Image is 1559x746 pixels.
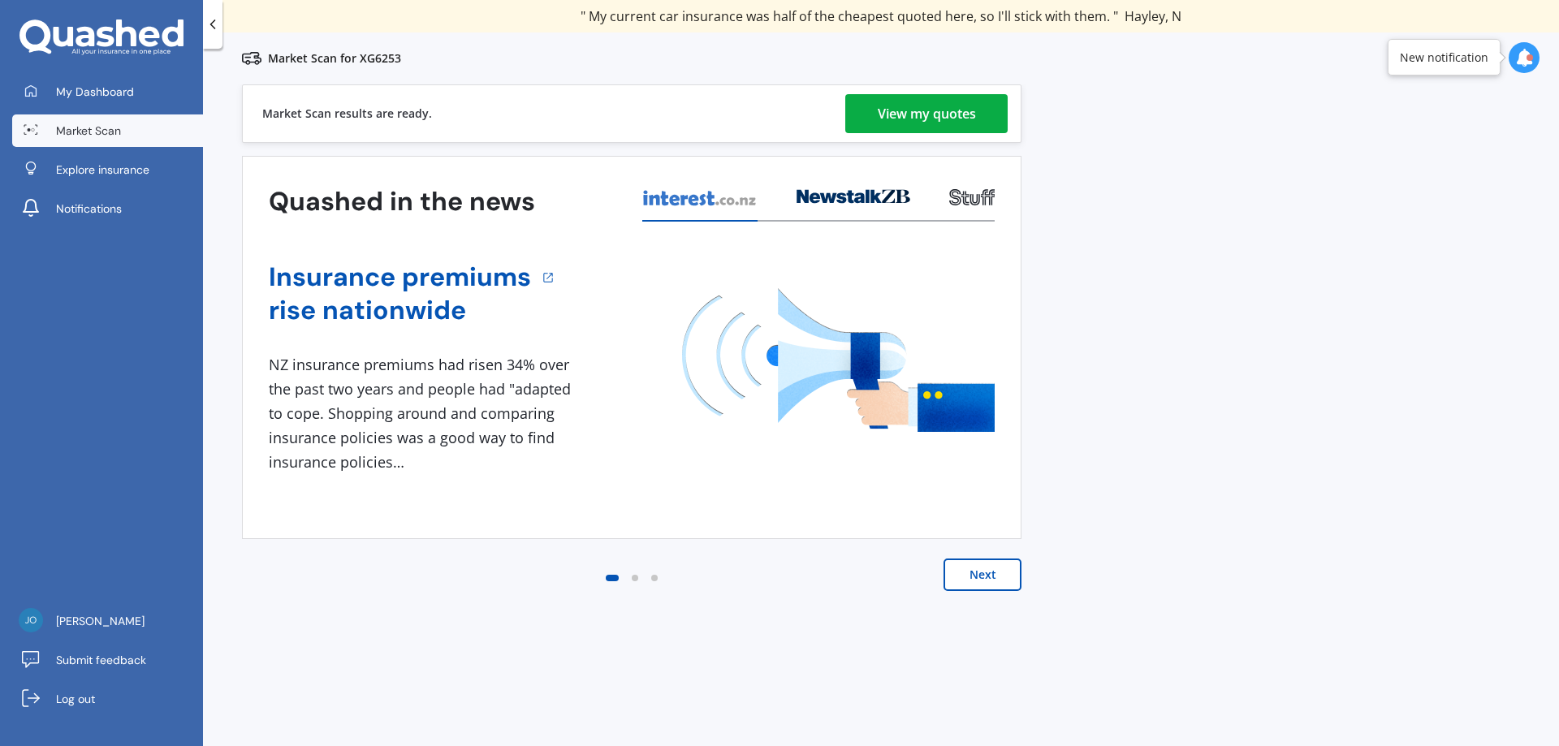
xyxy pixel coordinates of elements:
a: [PERSON_NAME] [12,605,203,637]
a: Insurance premiums [269,261,531,294]
p: Market Scan for XG6253 [268,50,401,67]
span: My Dashboard [56,84,134,100]
span: Market Scan [56,123,121,139]
a: Explore insurance [12,153,203,186]
span: Submit feedback [56,652,146,668]
h3: Quashed in the news [269,185,535,218]
a: View my quotes [845,94,1008,133]
img: rv.0245371a01b30db230af.svg [242,49,261,68]
div: View my quotes [878,94,976,133]
div: New notification [1400,50,1488,66]
a: Log out [12,683,203,715]
a: rise nationwide [269,294,531,327]
img: media image [682,288,995,432]
a: Submit feedback [12,644,203,676]
span: [PERSON_NAME] [56,613,145,629]
img: b74c3f21271e4a71174b3f376c6a4cc7 [19,608,43,632]
span: Notifications [56,201,122,217]
a: Market Scan [12,114,203,147]
span: Log out [56,691,95,707]
div: NZ insurance premiums had risen 34% over the past two years and people had "adapted to cope. Shop... [269,353,577,474]
a: My Dashboard [12,75,203,108]
a: Notifications [12,192,203,225]
button: Next [944,558,1021,591]
div: Market Scan results are ready. [262,85,432,142]
span: Explore insurance [56,162,149,178]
